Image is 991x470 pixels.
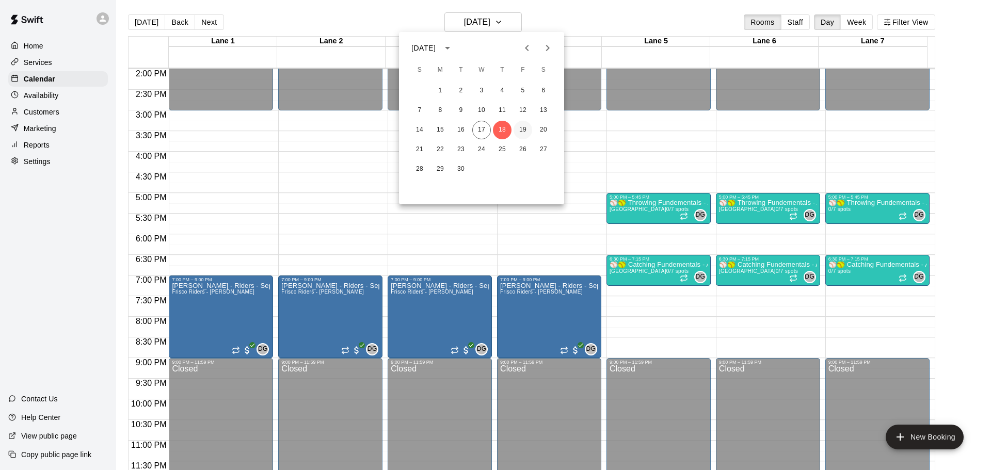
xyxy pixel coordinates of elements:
span: Wednesday [472,60,491,80]
button: 22 [431,140,450,159]
button: 24 [472,140,491,159]
button: 26 [514,140,532,159]
button: 4 [493,82,512,100]
span: Sunday [410,60,429,80]
button: 11 [493,101,512,120]
button: 29 [431,160,450,179]
button: 14 [410,121,429,139]
span: Friday [514,60,532,80]
button: 13 [534,101,553,120]
button: 23 [452,140,470,159]
button: calendar view is open, switch to year view [439,39,456,57]
button: 2 [452,82,470,100]
button: 7 [410,101,429,120]
button: 19 [514,121,532,139]
button: 17 [472,121,491,139]
span: Tuesday [452,60,470,80]
button: Next month [537,38,558,58]
span: Saturday [534,60,553,80]
button: 21 [410,140,429,159]
button: 18 [493,121,512,139]
button: 28 [410,160,429,179]
button: 15 [431,121,450,139]
span: Thursday [493,60,512,80]
button: 6 [534,82,553,100]
button: 27 [534,140,553,159]
button: 5 [514,82,532,100]
button: 1 [431,82,450,100]
button: Previous month [517,38,537,58]
button: 10 [472,101,491,120]
span: Monday [431,60,450,80]
button: 3 [472,82,491,100]
button: 12 [514,101,532,120]
button: 8 [431,101,450,120]
button: 9 [452,101,470,120]
button: 16 [452,121,470,139]
button: 20 [534,121,553,139]
button: 30 [452,160,470,179]
div: [DATE] [411,43,436,54]
button: 25 [493,140,512,159]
